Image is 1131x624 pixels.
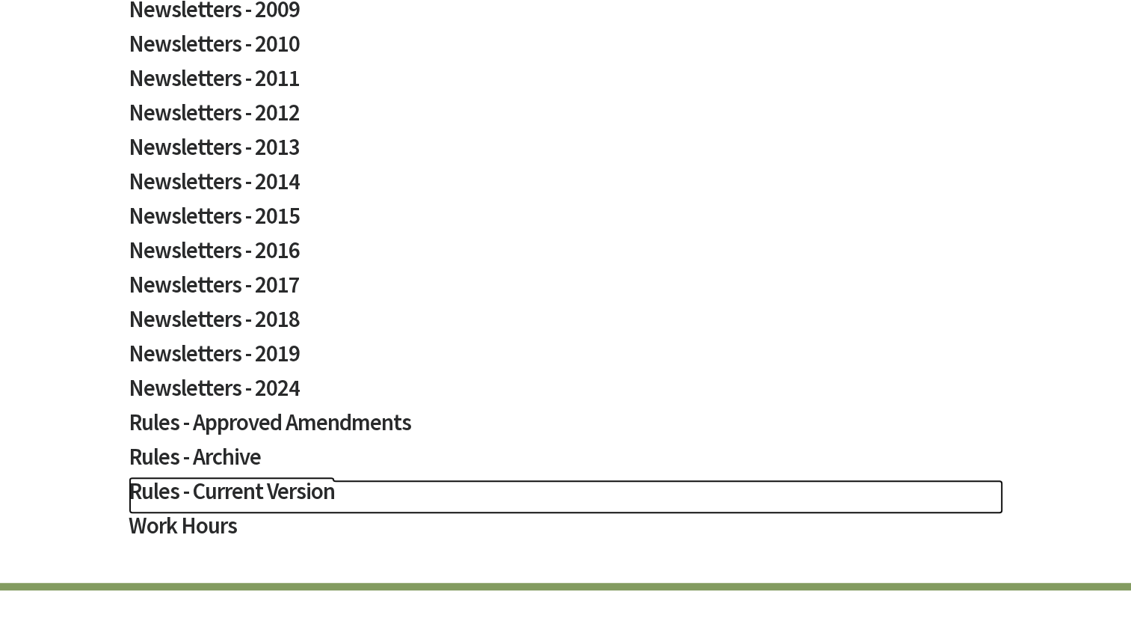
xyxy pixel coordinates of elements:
[129,376,1003,411] a: Newsletters - 2024
[129,480,1003,514] a: Rules - Current Version
[129,170,1003,204] a: Newsletters - 2014
[129,32,1003,67] a: Newsletters - 2010
[129,342,1003,376] a: Newsletters - 2019
[129,445,1003,480] a: Rules - Archive
[129,273,1003,308] a: Newsletters - 2017
[129,204,1003,239] a: Newsletters - 2015
[129,514,1003,548] a: Work Hours
[129,411,1003,445] a: Rules - Approved Amendments
[129,101,1003,135] a: Newsletters - 2012
[129,135,1003,170] a: Newsletters - 2013
[129,239,1003,273] a: Newsletters - 2016
[129,67,1003,101] a: Newsletters - 2011
[129,308,1003,342] a: Newsletters - 2018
